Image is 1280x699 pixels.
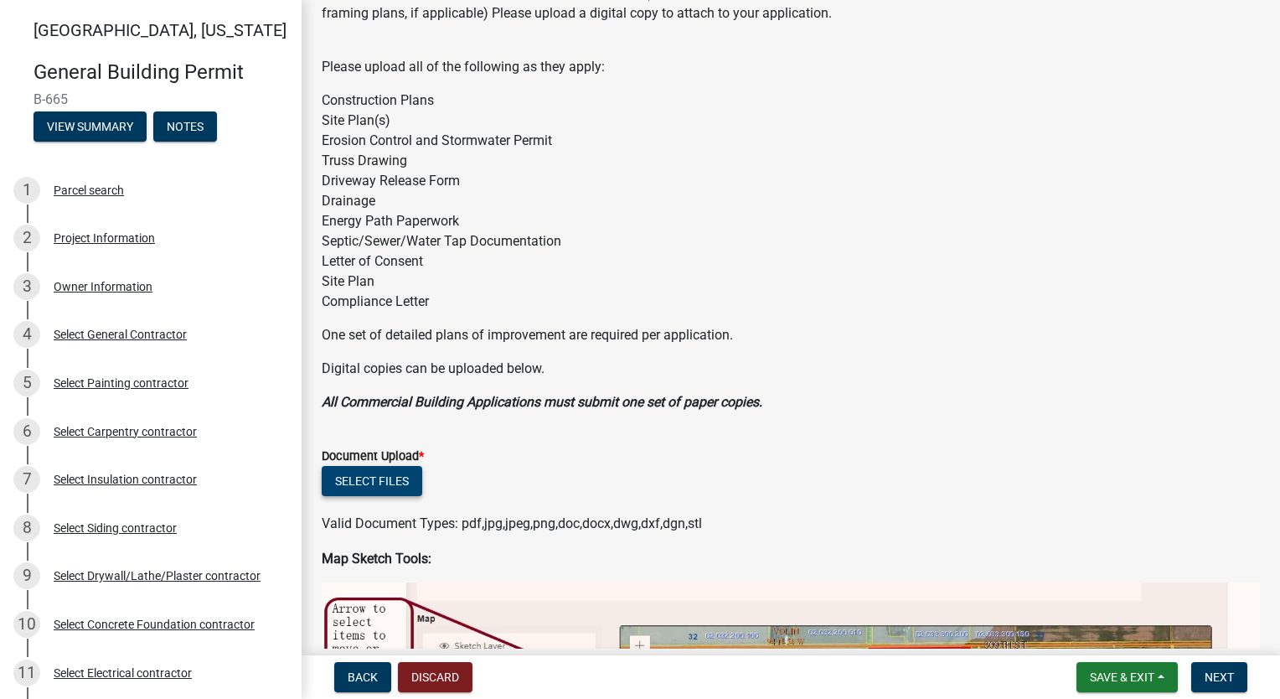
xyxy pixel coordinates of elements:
button: View Summary [34,111,147,142]
div: 2 [13,225,40,251]
button: Back [334,662,391,692]
div: Select Insulation contractor [54,474,197,485]
label: Document Upload [322,451,424,463]
span: Back [348,671,378,684]
div: 10 [13,611,40,638]
div: 11 [13,660,40,686]
span: [GEOGRAPHIC_DATA], [US_STATE] [34,20,286,40]
p: Construction Plans Site Plan(s) Erosion Control and Stormwater Permit Truss Drawing Driveway Rele... [322,91,1260,312]
div: Select Siding contractor [54,522,177,534]
p: One set of detailed plans of improvement are required per application. [322,325,1260,345]
div: Owner Information [54,281,152,293]
button: Select files [322,466,422,496]
div: Select Concrete Foundation contractor [54,619,255,630]
span: Next [1205,671,1234,684]
p: Digital copies can be uploaded below. [322,359,1260,379]
wm-modal-confirm: Summary [34,121,147,134]
div: Parcel search [54,184,124,196]
div: Select Carpentry contractor [54,426,197,438]
button: Save & Exit [1076,662,1178,692]
div: 6 [13,418,40,445]
div: 7 [13,466,40,493]
button: Notes [153,111,217,142]
div: Select Painting contractor [54,377,188,389]
button: Discard [398,662,472,692]
strong: Map Sketch Tools: [322,551,431,567]
span: Save & Exit [1090,671,1154,684]
wm-modal-confirm: Notes [153,121,217,134]
span: B-665 [34,91,268,107]
div: 1 [13,177,40,204]
div: Select Drywall/Lathe/Plaster contractor [54,570,261,582]
div: 3 [13,273,40,300]
p: Please upload all of the following as they apply: [322,57,1260,77]
h4: General Building Permit [34,60,288,85]
div: Project Information [54,232,155,244]
div: 9 [13,562,40,589]
div: Select General Contractor [54,329,187,340]
div: 4 [13,321,40,348]
strong: All Commercial Building Applications must submit one set of paper copies. [322,394,762,410]
button: Next [1191,662,1247,692]
div: 5 [13,370,40,396]
div: 8 [13,515,40,541]
div: Select Electrical contractor [54,667,192,679]
span: Valid Document Types: pdf,jpg,jpeg,png,doc,docx,dwg,dxf,dgn,stl [322,515,702,531]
